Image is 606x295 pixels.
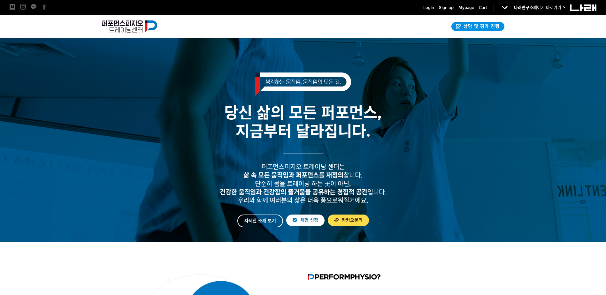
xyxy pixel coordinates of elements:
[462,23,500,30] span: 상담 및 평가 진행
[458,4,474,11] a: Mypage
[255,180,351,188] span: 단순히 몸을 트레이닝 하는 곳이 아닌,
[514,5,533,10] strong: 나래연구소
[514,5,565,10] a: 나래연구소페이지 바로가기 >
[439,4,454,11] a: Sign up
[451,22,504,31] a: 상담 및 평가 진행
[224,103,382,141] span: 당신 삶의 모든 퍼포먼스, 지금부터 달라집니다.
[261,163,345,171] span: 퍼포먼스피지오 트레이닝 센터는
[220,188,387,196] span: 입니다.
[255,72,351,96] img: 생각하는 움직임, 움직임의 모든 것.
[423,4,434,11] a: Login
[286,215,325,226] a: 체험 신청
[220,188,367,196] strong: 건강한 움직임과 건강함의 즐거움을 공유하는 경험적 공간
[237,215,283,227] a: 자세한 소개 보기
[243,171,363,179] span: 합니다.
[243,171,343,179] strong: 삶 속 모든 움직임과 퍼포먼스를 재정의
[328,215,369,226] a: 카카오문의
[238,197,368,204] span: 우리와 함께 여러분의 삶은 더욱 풍요로워질거에요.
[479,4,487,11] a: Cart
[308,274,380,280] img: 퍼포먼스피지오란?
